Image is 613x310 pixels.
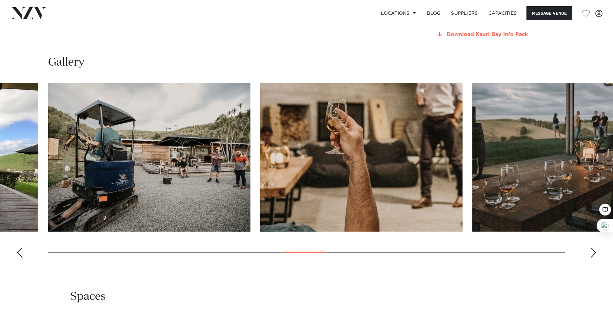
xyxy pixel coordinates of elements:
[48,83,250,232] swiper-slide: 15 / 30
[260,83,463,232] swiper-slide: 16 / 30
[422,6,446,20] a: BLOG
[436,31,543,37] a: Download Kauri Bay Info Pack
[10,7,46,19] img: nzv-logo.png
[446,6,483,20] a: SUPPLIERS
[376,6,422,20] a: Locations
[526,6,572,20] button: Message Venue
[70,289,106,304] h2: Spaces
[483,6,522,20] a: Capacities
[48,55,84,70] h2: Gallery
